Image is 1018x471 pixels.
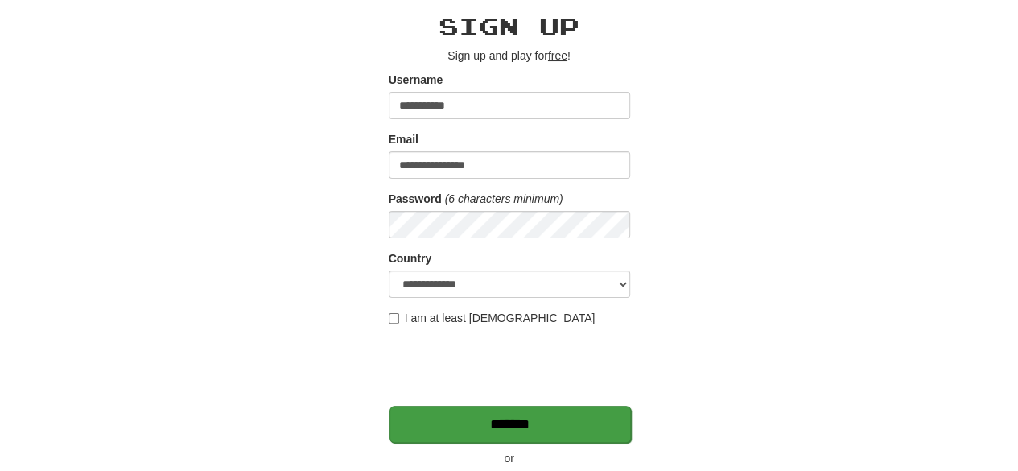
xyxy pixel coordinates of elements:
label: Username [389,72,443,88]
u: free [548,49,567,62]
label: Country [389,250,432,266]
p: Sign up and play for ! [389,48,630,64]
label: I am at least [DEMOGRAPHIC_DATA] [389,310,596,326]
label: Password [389,191,442,207]
label: Email [389,131,418,147]
h2: Sign up [389,13,630,39]
em: (6 characters minimum) [445,192,563,205]
p: or [389,450,630,466]
input: I am at least [DEMOGRAPHIC_DATA] [389,313,399,324]
iframe: reCAPTCHA [389,334,633,397]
